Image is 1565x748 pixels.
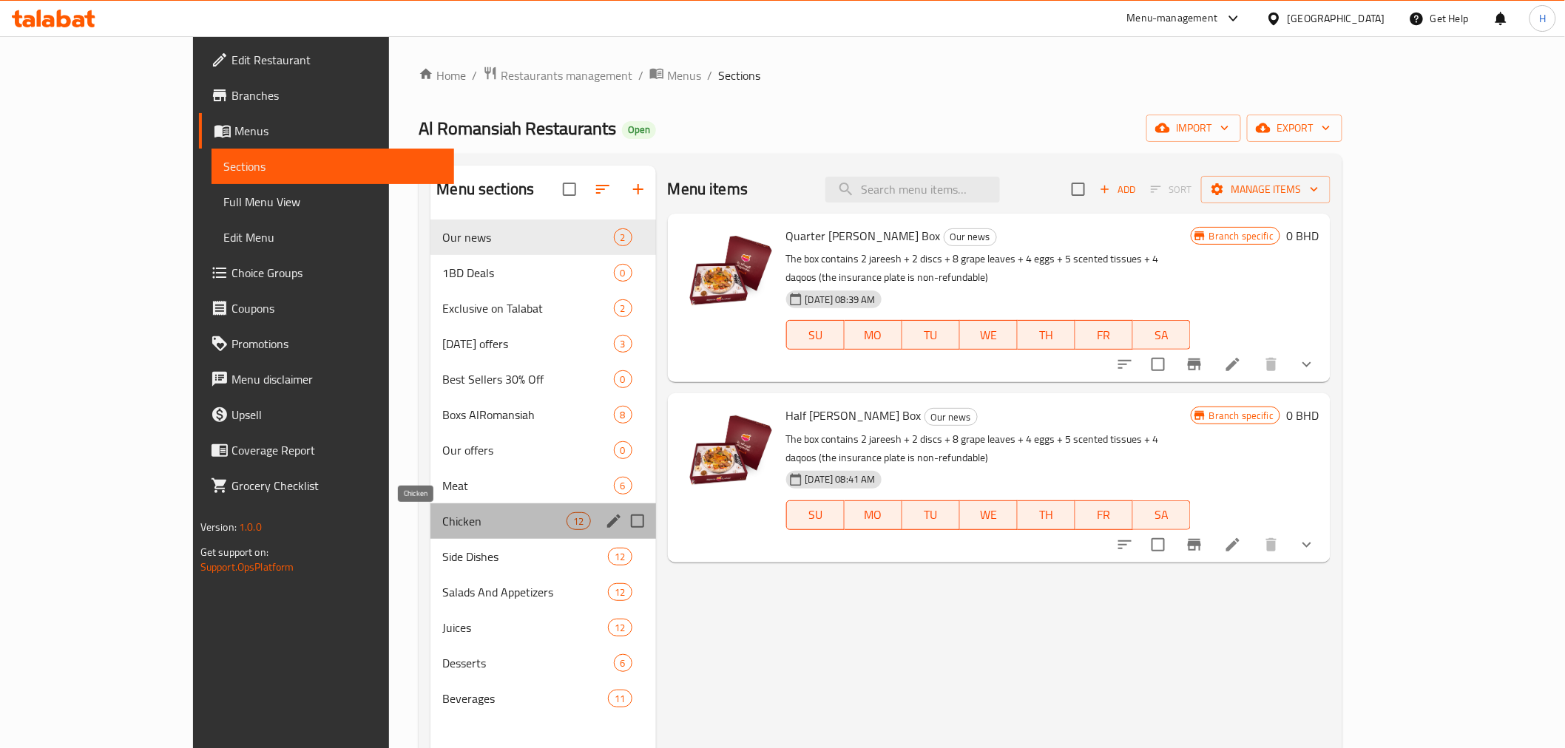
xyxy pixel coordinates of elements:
button: TU [902,500,960,530]
span: 12 [609,585,631,599]
button: Add [1094,178,1141,201]
a: Menu disclaimer [199,361,454,397]
span: Sort sections [585,171,621,207]
div: items [614,370,632,388]
a: Upsell [199,397,454,432]
input: search [825,177,1000,203]
span: WE [966,324,1012,346]
span: Chicken [442,512,567,530]
span: Grocery Checklist [231,477,442,494]
div: items [567,512,590,530]
div: Our offers [442,441,613,459]
div: Exclusive on Talabat [442,299,613,317]
a: Edit menu item [1224,356,1242,373]
a: Menus [199,113,454,149]
span: Restaurants management [501,67,632,84]
span: 12 [609,550,631,564]
span: Get support on: [200,543,268,562]
div: Boxs AlRomansiah [442,406,613,424]
div: items [608,690,632,707]
span: 2 [615,302,632,316]
span: Select section first [1141,178,1201,201]
span: 12 [609,621,631,635]
span: 0 [615,373,632,387]
a: Edit menu item [1224,536,1242,554]
span: Select section [1063,174,1094,205]
button: TU [902,320,960,350]
h2: Menu sections [436,178,534,200]
span: Branches [231,86,442,104]
button: SA [1133,320,1191,350]
span: Manage items [1213,180,1319,199]
button: sort-choices [1107,527,1143,562]
div: Exclusive on Talabat2 [430,290,655,326]
a: Edit Restaurant [199,42,454,78]
h6: 0 BHD [1286,225,1319,246]
a: Coverage Report [199,432,454,468]
span: [DATE] 08:41 AM [800,472,882,486]
li: / [472,67,477,84]
span: Upsell [231,406,442,424]
p: The box contains 2 jareesh + 2 discs + 8 grape leaves + 4 eggs + 5 scented tissues + 4 daqoos (th... [786,250,1191,287]
span: WE [966,504,1012,526]
h2: Menu items [668,178,748,200]
div: items [614,335,632,353]
span: Version: [200,517,237,537]
a: Support.OpsPlatform [200,557,294,577]
li: / [707,67,712,84]
div: Side Dishes [442,548,608,565]
span: Meat [442,477,613,494]
span: 3 [615,337,632,351]
span: export [1259,119,1331,137]
svg: Show Choices [1298,356,1316,373]
div: Menu-management [1127,10,1218,27]
div: Juices12 [430,610,655,645]
span: Beverages [442,690,608,707]
span: Half [PERSON_NAME] Box [786,404,922,426]
span: Best Sellers 30% Off [442,370,613,388]
span: Branch specific [1203,409,1280,423]
span: Salads And Appetizers [442,583,608,601]
div: Our offers0 [430,432,655,468]
div: Juices [442,619,608,636]
span: 0 [615,266,632,280]
div: [GEOGRAPHIC_DATA] [1288,10,1385,27]
span: Menu disclaimer [231,370,442,388]
span: Menus [667,67,701,84]
div: Our news [925,408,978,426]
div: Best Sellers 30% Off0 [430,361,655,397]
span: Sections [223,157,442,175]
span: Edit Menu [223,228,442,246]
span: 1BD Deals [442,264,613,282]
a: Menus [649,66,701,85]
a: Grocery Checklist [199,468,454,503]
button: Manage items [1201,176,1331,203]
span: import [1158,119,1229,137]
span: FR [1081,324,1127,346]
span: TU [908,324,954,346]
span: Our news [944,228,996,245]
span: SA [1139,504,1185,526]
a: Restaurants management [483,66,632,85]
div: Meat6 [430,468,655,503]
span: MO [851,504,896,526]
span: Choice Groups [231,264,442,282]
span: 11 [609,692,631,706]
button: Add section [621,171,656,207]
span: MO [851,324,896,346]
button: Branch-specific-item [1177,527,1212,562]
button: show more [1289,527,1325,562]
a: Branches [199,78,454,113]
img: Quarter Naimi Mandi Box [680,225,774,320]
span: Promotions [231,335,442,353]
li: / [638,67,643,84]
div: [DATE] offers3 [430,326,655,361]
div: Beverages11 [430,681,655,716]
span: 8 [615,408,632,422]
div: items [608,583,632,601]
span: Quarter [PERSON_NAME] Box [786,225,941,247]
span: TH [1024,324,1069,346]
span: Branch specific [1203,229,1280,243]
